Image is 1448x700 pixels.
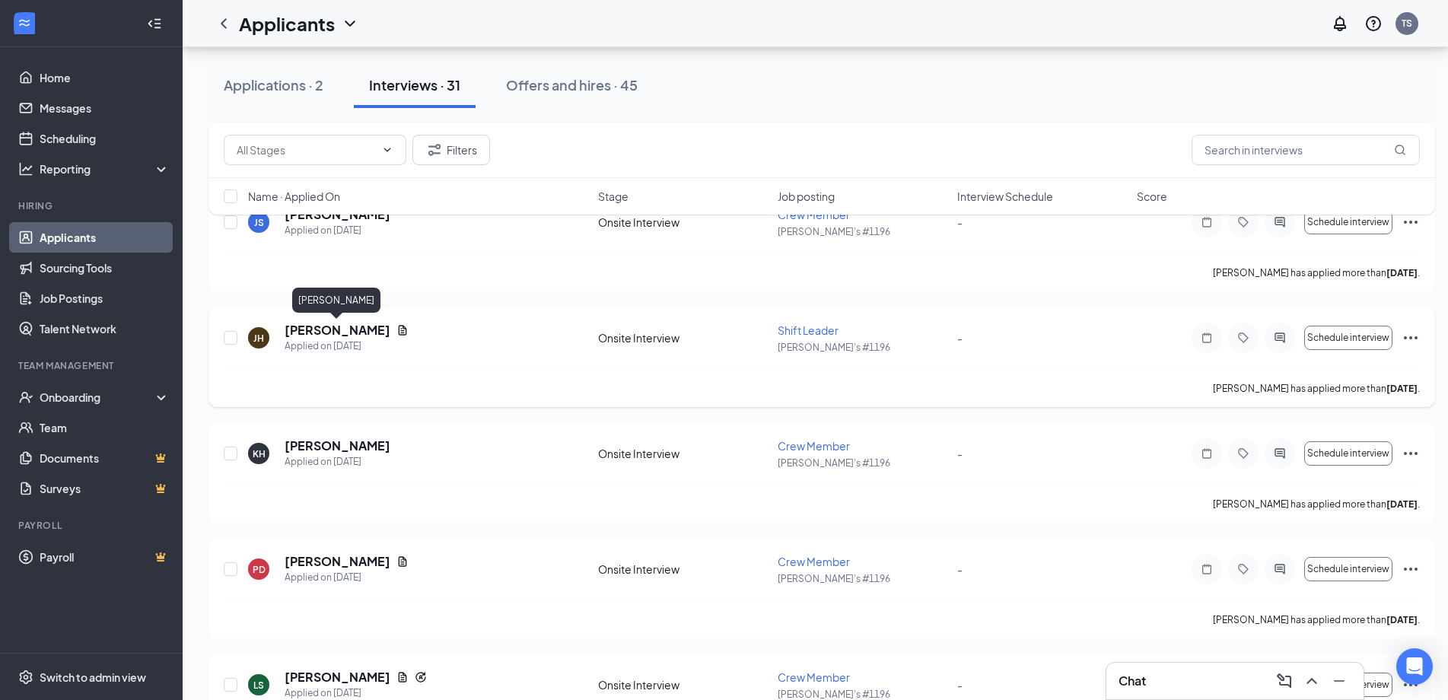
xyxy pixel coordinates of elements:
div: Applications · 2 [224,75,323,94]
button: Schedule interview [1304,557,1392,581]
button: ComposeMessage [1272,669,1297,693]
svg: Analysis [18,161,33,177]
div: Applied on [DATE] [285,223,390,238]
p: [PERSON_NAME] has applied more than . [1213,498,1420,511]
a: PayrollCrown [40,542,170,572]
div: Hiring [18,199,167,212]
svg: Document [396,671,409,683]
span: Crew Member [778,555,850,568]
button: Schedule interview [1304,441,1392,466]
svg: Tag [1234,332,1252,344]
div: Onsite Interview [598,446,769,461]
div: PD [253,563,266,576]
p: [PERSON_NAME] has applied more than . [1213,613,1420,626]
h5: [PERSON_NAME] [285,437,390,454]
svg: UserCheck [18,390,33,405]
div: Offers and hires · 45 [506,75,638,94]
div: Switch to admin view [40,670,146,685]
svg: Ellipses [1402,676,1420,694]
div: Applied on [DATE] [285,570,409,585]
svg: MagnifyingGlass [1394,144,1406,156]
svg: ActiveChat [1271,563,1289,575]
a: Job Postings [40,283,170,313]
svg: Minimize [1330,672,1348,690]
span: - [957,678,963,692]
p: [PERSON_NAME]'s #1196 [778,457,948,469]
svg: Collapse [147,16,162,31]
a: Team [40,412,170,443]
div: KH [253,447,266,460]
span: - [957,447,963,460]
span: Schedule interview [1307,448,1389,459]
div: [PERSON_NAME] [292,288,380,313]
p: [PERSON_NAME]'s #1196 [778,341,948,354]
div: TS [1402,17,1412,30]
h5: [PERSON_NAME] [285,669,390,686]
span: Shift Leader [778,323,839,337]
svg: Notifications [1331,14,1349,33]
svg: Tag [1234,447,1252,460]
button: ChevronUp [1300,669,1324,693]
h1: Applicants [239,11,335,37]
input: All Stages [237,142,375,158]
p: [PERSON_NAME]'s #1196 [778,225,948,238]
svg: Tag [1234,563,1252,575]
a: Scheduling [40,123,170,154]
svg: Note [1198,332,1216,344]
input: Search in interviews [1192,135,1420,165]
div: Onsite Interview [598,330,769,345]
a: Talent Network [40,313,170,344]
span: - [957,562,963,576]
p: [PERSON_NAME]'s #1196 [778,572,948,585]
div: Onsite Interview [598,562,769,577]
div: LS [253,679,264,692]
span: Name · Applied On [248,189,340,204]
div: Team Management [18,359,167,372]
svg: Ellipses [1402,444,1420,463]
span: Crew Member [778,670,850,684]
div: Reporting [40,161,170,177]
div: Payroll [18,519,167,532]
h5: [PERSON_NAME] [285,553,390,570]
b: [DATE] [1386,614,1418,625]
div: Interviews · 31 [369,75,460,94]
a: Messages [40,93,170,123]
svg: Document [396,324,409,336]
svg: ActiveChat [1271,332,1289,344]
svg: ChevronDown [381,144,393,156]
svg: ActiveChat [1271,447,1289,460]
a: Sourcing Tools [40,253,170,283]
h3: Chat [1119,673,1146,689]
a: Applicants [40,222,170,253]
svg: ComposeMessage [1275,672,1294,690]
button: Minimize [1327,669,1351,693]
div: Applied on [DATE] [285,339,409,354]
span: Schedule interview [1307,332,1389,343]
a: DocumentsCrown [40,443,170,473]
svg: Reapply [415,671,427,683]
svg: Document [396,555,409,568]
button: Filter Filters [412,135,490,165]
span: Job posting [778,189,835,204]
svg: Note [1198,447,1216,460]
span: Crew Member [778,439,850,453]
svg: Filter [425,141,444,159]
svg: Note [1198,563,1216,575]
span: - [957,331,963,345]
b: [DATE] [1386,383,1418,394]
div: Onsite Interview [598,677,769,692]
div: Open Intercom Messenger [1396,648,1433,685]
svg: QuestionInfo [1364,14,1383,33]
svg: ChevronLeft [215,14,233,33]
svg: Settings [18,670,33,685]
svg: Ellipses [1402,329,1420,347]
p: [PERSON_NAME] has applied more than . [1213,266,1420,279]
b: [DATE] [1386,498,1418,510]
svg: WorkstreamLogo [17,15,32,30]
svg: Ellipses [1402,560,1420,578]
span: Schedule interview [1307,564,1389,574]
div: JH [253,332,264,345]
svg: ChevronUp [1303,672,1321,690]
div: Applied on [DATE] [285,454,390,469]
